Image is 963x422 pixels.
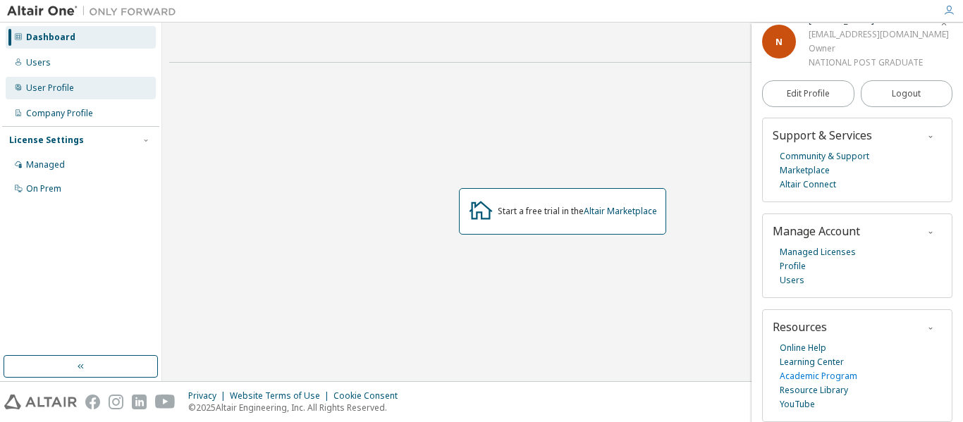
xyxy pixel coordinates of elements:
[809,56,949,70] div: NATIONAL POST GRADUATE
[762,80,854,107] a: Edit Profile
[809,27,949,42] div: [EMAIL_ADDRESS][DOMAIN_NAME]
[780,259,806,273] a: Profile
[109,395,123,409] img: instagram.svg
[26,57,51,68] div: Users
[498,206,657,217] div: Start a free trial in the
[809,42,949,56] div: Owner
[85,395,100,409] img: facebook.svg
[26,82,74,94] div: User Profile
[7,4,183,18] img: Altair One
[773,223,860,239] span: Manage Account
[26,183,61,194] div: On Prem
[780,355,844,369] a: Learning Center
[780,178,836,192] a: Altair Connect
[780,273,804,287] a: Users
[188,390,230,402] div: Privacy
[780,341,826,355] a: Online Help
[155,395,176,409] img: youtube.svg
[773,128,872,143] span: Support & Services
[26,159,65,170] div: Managed
[861,80,953,107] button: Logout
[584,205,657,217] a: Altair Marketplace
[132,395,147,409] img: linkedin.svg
[26,108,93,119] div: Company Profile
[9,135,84,146] div: License Settings
[775,36,783,48] span: N
[4,395,77,409] img: altair_logo.svg
[780,383,848,397] a: Resource Library
[333,390,406,402] div: Cookie Consent
[787,88,830,99] span: Edit Profile
[780,369,857,383] a: Academic Program
[773,319,827,335] span: Resources
[230,390,333,402] div: Website Terms of Use
[26,32,75,43] div: Dashboard
[780,149,869,163] a: Community & Support
[780,245,856,259] a: Managed Licenses
[892,87,921,101] span: Logout
[780,163,830,178] a: Marketplace
[780,397,815,411] a: YouTube
[188,402,406,414] p: © 2025 Altair Engineering, Inc. All Rights Reserved.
